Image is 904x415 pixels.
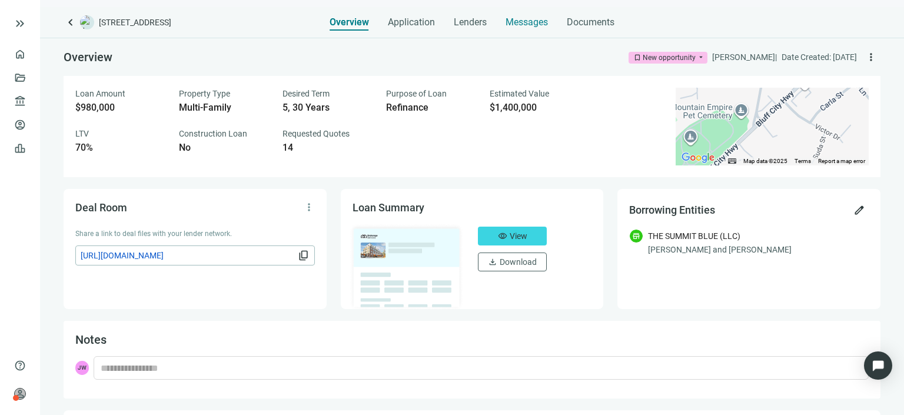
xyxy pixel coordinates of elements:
span: Property Type [179,89,230,98]
span: Notes [75,333,107,347]
span: Share a link to deal files with your lender network. [75,230,232,238]
a: Report a map error [818,158,865,164]
a: Terms [795,158,811,164]
span: Documents [567,16,614,28]
span: Messages [506,16,548,28]
span: Overview [330,16,369,28]
span: [STREET_ADDRESS] [99,16,171,28]
span: Requested Quotes [282,129,350,138]
button: visibilityView [478,227,547,245]
div: New opportunity [643,52,696,64]
span: Loan Summary [353,201,424,214]
button: keyboard_double_arrow_right [13,16,27,31]
button: edit [850,201,869,220]
span: more_vert [303,201,315,213]
div: [PERSON_NAME] and [PERSON_NAME] [648,243,869,256]
div: 14 [282,142,372,154]
span: content_copy [298,250,310,261]
span: Purpose of Loan [386,89,447,98]
a: Open this area in Google Maps (opens a new window) [679,150,717,165]
span: download [488,257,497,267]
div: Refinance [386,102,476,114]
span: Loan Amount [75,89,125,98]
button: Keyboard shortcuts [728,157,736,165]
div: 70% [75,142,165,154]
img: Google [679,150,717,165]
img: deal-logo [80,15,94,29]
div: Multi-Family [179,102,268,114]
span: bookmark [633,54,642,62]
span: Lenders [454,16,487,28]
img: dealOverviewImg [349,223,464,310]
span: LTV [75,129,89,138]
div: No [179,142,268,154]
span: account_balance [14,95,22,107]
span: View [510,231,527,241]
span: help [14,360,26,371]
span: Deal Room [75,201,127,214]
span: Borrowing Entities [629,204,715,216]
div: Open Intercom Messenger [864,351,892,380]
span: Desired Term [282,89,330,98]
span: Construction Loan [179,129,247,138]
div: $1,400,000 [490,102,579,114]
span: Application [388,16,435,28]
div: Date Created: [DATE] [782,51,857,64]
div: [PERSON_NAME] | [712,51,777,64]
span: Download [500,257,537,267]
a: keyboard_arrow_left [64,15,78,29]
span: [URL][DOMAIN_NAME] [81,249,295,262]
button: downloadDownload [478,253,547,271]
span: person [14,388,26,400]
span: edit [853,204,865,216]
button: more_vert [300,198,318,217]
div: THE SUMMIT BLUE (LLC) [648,230,740,243]
div: 5, 30 Years [282,102,372,114]
span: more_vert [865,51,877,63]
span: visibility [498,231,507,241]
span: JW [75,361,89,375]
div: $980,000 [75,102,165,114]
span: Overview [64,50,112,64]
button: more_vert [862,48,880,67]
span: Estimated Value [490,89,549,98]
span: Map data ©2025 [743,158,787,164]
